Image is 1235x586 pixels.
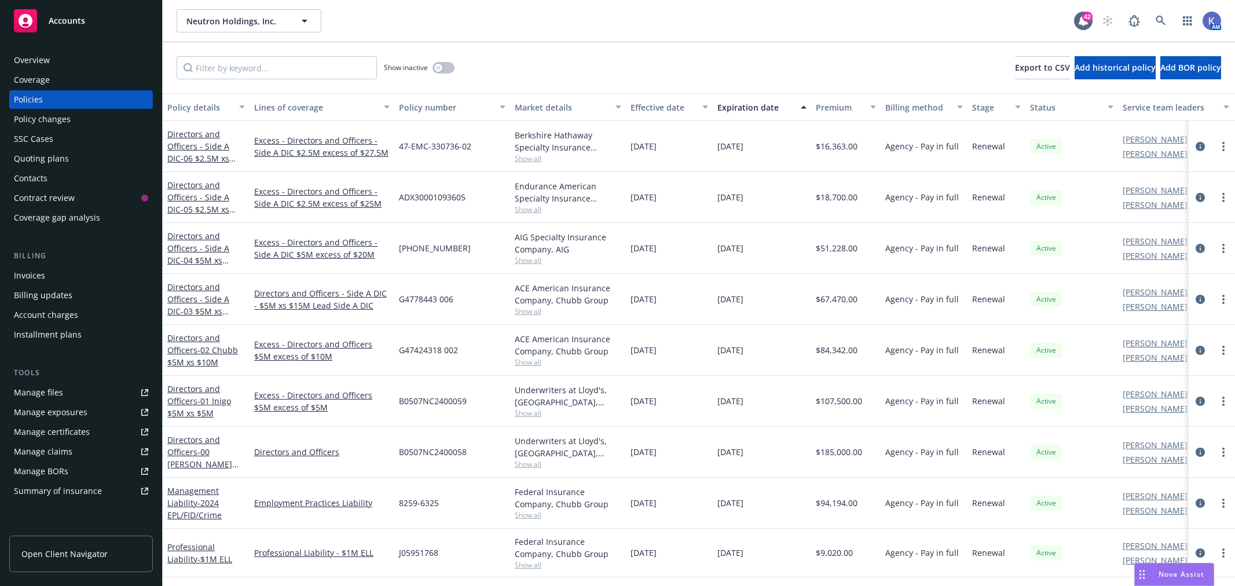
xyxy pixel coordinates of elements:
[717,395,743,407] span: [DATE]
[250,93,394,121] button: Lines of coverage
[515,486,621,510] div: Federal Insurance Company, Chubb Group
[1025,93,1118,121] button: Status
[717,547,743,559] span: [DATE]
[9,189,153,207] a: Contract review
[1096,9,1119,32] a: Start snowing
[1035,294,1058,305] span: Active
[515,129,621,153] div: Berkshire Hathaway Specialty Insurance Company, Berkshire Hathaway Specialty Insurance
[1135,563,1149,585] div: Drag to move
[167,281,229,329] a: Directors and Officers - Side A DIC
[167,230,243,278] a: Directors and Officers - Side A DIC
[972,446,1005,458] span: Renewal
[254,134,390,159] a: Excess - Directors and Officers - Side A DIC $2.5M excess of $27.5M
[717,140,743,152] span: [DATE]
[399,344,458,356] span: G47424318 002
[1193,343,1207,357] a: circleInformation
[816,547,853,559] span: $9,020.00
[1082,12,1093,22] div: 42
[14,51,50,69] div: Overview
[1123,388,1188,400] a: [PERSON_NAME]
[9,149,153,168] a: Quoting plans
[9,367,153,379] div: Tools
[399,547,438,559] span: J05951768
[631,242,657,254] span: [DATE]
[1035,243,1058,254] span: Active
[1216,546,1230,560] a: more
[14,325,82,344] div: Installment plans
[399,446,467,458] span: B0507NC2400058
[885,293,959,305] span: Agency - Pay in full
[1193,292,1207,306] a: circleInformation
[816,191,857,203] span: $18,700.00
[167,101,232,113] div: Policy details
[1193,445,1207,459] a: circleInformation
[631,140,657,152] span: [DATE]
[254,287,390,312] a: Directors and Officers - Side A DIC - $5M xs $15M Lead Side A DIC
[14,110,71,129] div: Policy changes
[885,140,959,152] span: Agency - Pay in full
[167,434,232,482] a: Directors and Officers
[1123,402,1188,415] a: [PERSON_NAME]
[14,306,78,324] div: Account charges
[1123,133,1188,145] a: [PERSON_NAME]
[9,383,153,402] a: Manage files
[515,333,621,357] div: ACE American Insurance Company, Chubb Group
[9,5,153,37] a: Accounts
[1030,101,1101,113] div: Status
[399,395,467,407] span: B0507NC2400059
[167,204,236,227] span: - 05 $2.5M xs $25M Excess
[515,204,621,214] span: Show all
[9,286,153,305] a: Billing updates
[254,338,390,362] a: Excess - Directors and Officers $5M excess of $10M
[515,510,621,520] span: Show all
[1193,394,1207,408] a: circleInformation
[717,191,743,203] span: [DATE]
[14,90,43,109] div: Policies
[9,403,153,422] a: Manage exposures
[885,547,959,559] span: Agency - Pay in full
[972,191,1005,203] span: Renewal
[1160,56,1221,79] button: Add BOR policy
[1035,498,1058,508] span: Active
[510,93,626,121] button: Market details
[14,403,87,422] div: Manage exposures
[14,266,45,285] div: Invoices
[1160,62,1221,73] span: Add BOR policy
[1123,184,1188,196] a: [PERSON_NAME]
[1159,569,1204,579] span: Nova Assist
[21,548,108,560] span: Open Client Navigator
[972,242,1005,254] span: Renewal
[9,482,153,500] a: Summary of insurance
[167,446,239,482] span: - 00 [PERSON_NAME] $5M Primary
[1123,504,1188,517] a: [PERSON_NAME]
[14,383,63,402] div: Manage files
[9,51,153,69] a: Overview
[14,149,69,168] div: Quoting plans
[885,395,959,407] span: Agency - Pay in full
[1123,490,1188,502] a: [PERSON_NAME]
[394,93,510,121] button: Policy number
[9,71,153,89] a: Coverage
[1123,554,1188,566] a: [PERSON_NAME]
[968,93,1025,121] button: Stage
[9,442,153,461] a: Manage claims
[1203,12,1221,30] img: photo
[1216,343,1230,357] a: more
[631,101,695,113] div: Effective date
[631,547,657,559] span: [DATE]
[14,442,72,461] div: Manage claims
[1193,241,1207,255] a: circleInformation
[811,93,881,121] button: Premium
[1123,351,1188,364] a: [PERSON_NAME]
[14,169,47,188] div: Contacts
[717,344,743,356] span: [DATE]
[9,208,153,227] a: Coverage gap analysis
[167,332,238,368] a: Directors and Officers
[1123,250,1188,262] a: [PERSON_NAME]
[14,286,72,305] div: Billing updates
[515,408,621,418] span: Show all
[1123,286,1188,298] a: [PERSON_NAME]
[1216,292,1230,306] a: more
[1193,496,1207,510] a: circleInformation
[167,180,229,227] a: Directors and Officers - Side A DIC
